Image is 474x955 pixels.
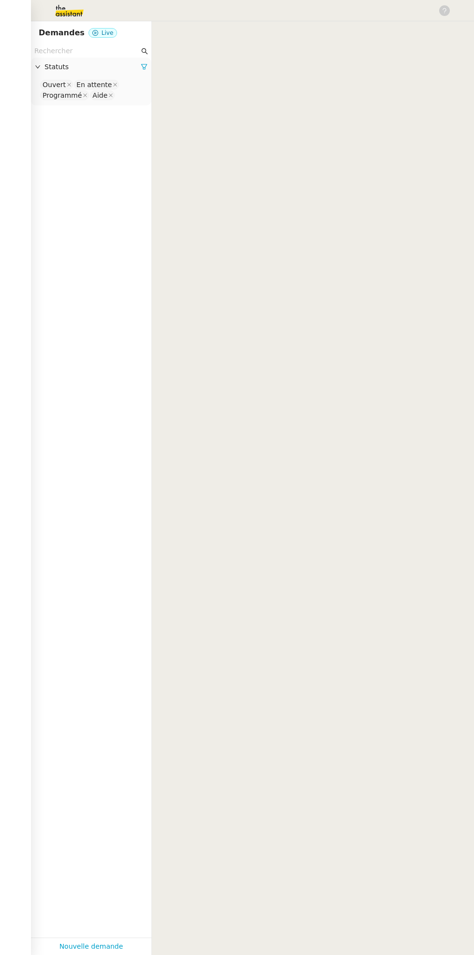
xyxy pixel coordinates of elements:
[92,91,107,100] div: Aide
[40,80,73,90] nz-select-item: Ouvert
[74,80,119,90] nz-select-item: En attente
[40,90,89,100] nz-select-item: Programmé
[43,80,66,89] div: Ouvert
[59,941,123,952] a: Nouvelle demande
[44,61,141,73] span: Statuts
[76,80,112,89] div: En attente
[34,45,139,57] input: Rechercher
[31,58,151,76] div: Statuts
[39,26,85,40] nz-page-header-title: Demandes
[102,30,114,36] span: Live
[90,90,115,100] nz-select-item: Aide
[43,91,82,100] div: Programmé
